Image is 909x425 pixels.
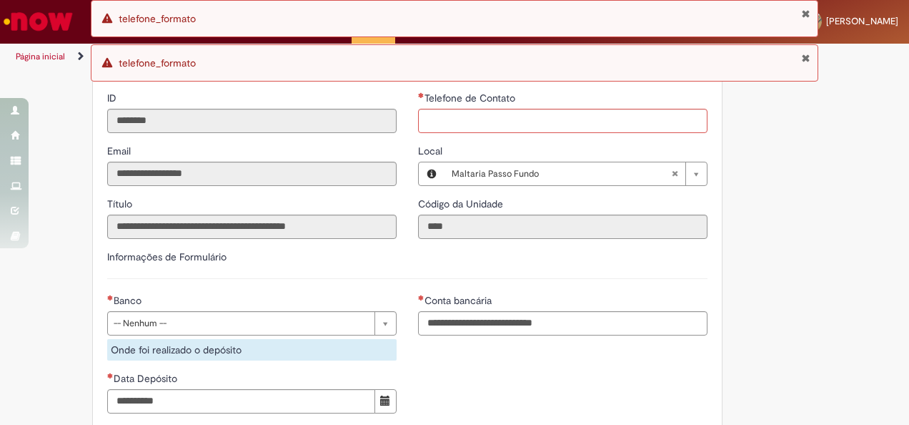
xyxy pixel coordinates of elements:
[119,57,196,69] span: telefone_formato
[107,197,135,211] label: Somente leitura - Título
[107,250,227,263] label: Informações de Formulário
[418,145,445,157] span: Local
[107,295,114,301] span: Necessários
[418,92,424,98] span: Necessários
[664,162,685,185] abbr: Limpar campo Local
[1,7,75,36] img: ServiceNow
[107,145,134,157] span: Somente leitura - Email
[107,92,119,104] span: Somente leitura - ID
[452,162,671,185] span: Maltaria Passo Fundo
[424,92,518,104] span: Telefone de Contato
[419,162,444,185] button: Local, Visualizar este registro Maltaria Passo Fundo
[107,389,375,414] input: Data Depósito
[16,51,65,62] a: Página inicial
[107,215,397,239] input: Título
[801,52,810,64] button: Fechar Notificação
[114,294,144,307] span: Banco
[114,312,367,335] span: -- Nenhum --
[424,294,495,307] span: Conta bancária
[418,215,707,239] input: Código da Unidade
[107,144,134,158] label: Somente leitura - Email
[119,12,196,25] span: telefone_formato
[418,311,707,336] input: Conta bancária
[107,109,397,133] input: ID
[114,372,180,385] span: Data Depósito
[107,373,114,378] span: Necessários
[107,197,135,210] span: Somente leitura - Título
[801,8,810,19] button: Fechar Notificação
[418,197,506,210] span: Somente leitura - Código da Unidade
[444,162,707,185] a: Maltaria Passo FundoLimpar campo Local
[418,197,506,211] label: Somente leitura - Código da Unidade
[107,91,119,105] label: Somente leitura - ID
[418,109,707,133] input: Telefone de Contato
[374,389,397,414] button: Mostrar calendário para Data Depósito
[826,15,898,27] span: [PERSON_NAME]
[107,339,397,361] div: Onde foi realizado o depósito
[418,295,424,301] span: Necessários
[11,44,595,70] ul: Trilhas de página
[107,162,397,186] input: Email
